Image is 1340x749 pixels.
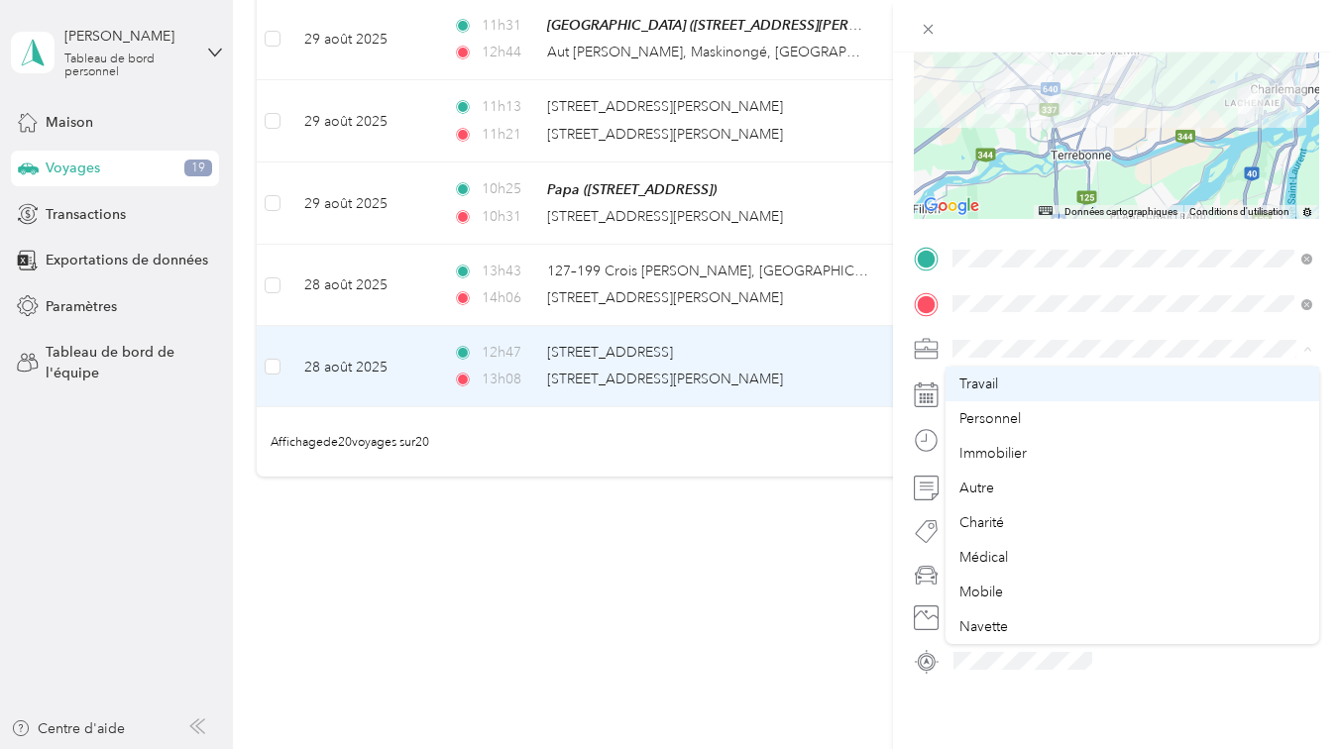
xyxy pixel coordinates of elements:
a: Ouvrir cette zone dans Google Maps (dans une nouvelle fenêtre) [919,193,984,219]
font: Charité [959,514,1004,531]
font: Personnel [959,410,1021,427]
font: Immobilier [959,445,1027,462]
font: Données cartographiques [1064,206,1177,217]
button: Données cartographiques [1064,205,1177,219]
font: Mobile [959,584,1003,600]
font: Navette [959,618,1008,635]
iframe: Cadre de bouton de discussion Everlance-gr [1229,638,1340,749]
font: Autre [959,480,994,496]
a: Conditions d'utilisation (s'ouvre dans un nouvel onglet) [1189,206,1289,217]
img: Google [919,193,984,219]
a: Signaler à Google une erreur dans la carte routière ou les images [1301,206,1313,218]
font: Médical [959,549,1008,566]
font: Travail [959,375,998,392]
font: Conditions d'utilisation [1189,206,1289,217]
button: Raccourcis clavier [1039,206,1053,215]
